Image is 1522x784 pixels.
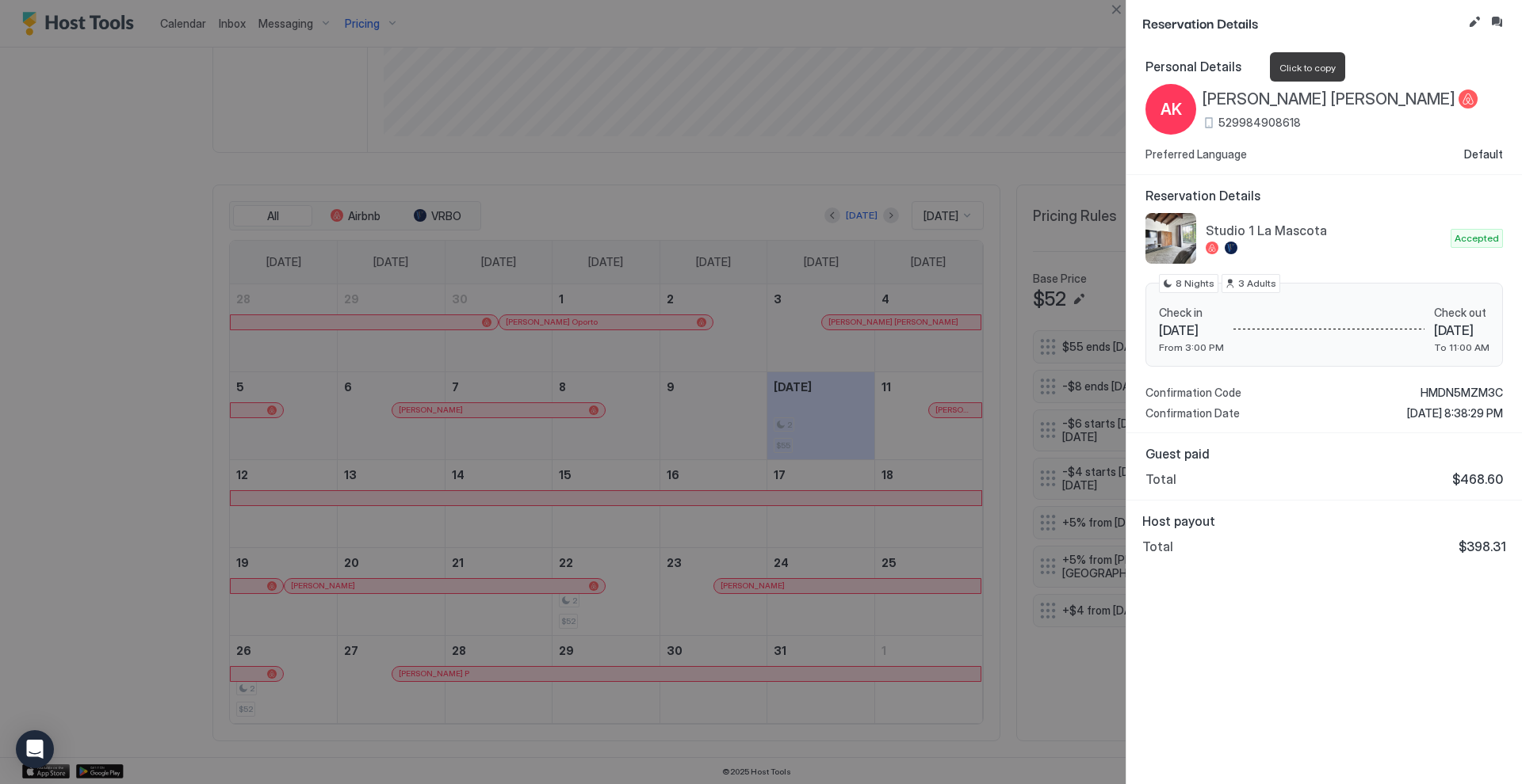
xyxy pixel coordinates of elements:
[1203,89,1455,109] span: [PERSON_NAME] [PERSON_NAME]
[1142,13,1462,32] span: Reservation Details
[1434,306,1489,320] span: Check out
[1434,341,1489,353] span: To 11:00 AM
[1434,322,1489,338] span: [DATE]
[1159,341,1224,353] span: From 3:00 PM
[1161,97,1182,121] span: AK
[1145,59,1503,74] span: Personal Details
[1142,513,1506,529] span: Host payout
[1145,188,1503,204] span: Reservation Details
[1238,276,1276,291] span: 3 Adults
[1407,406,1503,421] span: [DATE] 8:38:29 PM
[1145,213,1196,264] div: listing image
[1145,471,1176,487] span: Total
[1159,306,1224,320] span: Check in
[1142,539,1173,554] span: Total
[1206,223,1444,238] span: Studio 1 La Mascota
[1145,386,1241,400] span: Confirmation Code
[16,730,54,768] div: Open Intercom Messenger
[1459,539,1506,554] span: $398.31
[1176,276,1214,291] span: 8 Nights
[1145,406,1240,421] span: Confirmation Date
[1279,62,1336,74] span: Click to copy
[1145,147,1247,162] span: Preferred Language
[1421,386,1503,400] span: HMDN5MZM3C
[1465,13,1484,32] button: Edit reservation
[1452,471,1503,487] span: $468.60
[1487,13,1506,32] button: Inbox
[1159,322,1224,338] span: [DATE]
[1455,231,1499,245] span: Accepted
[1464,147,1503,162] span: Default
[1145,446,1503,462] span: Guest paid
[1218,116,1301,130] span: 529984908618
